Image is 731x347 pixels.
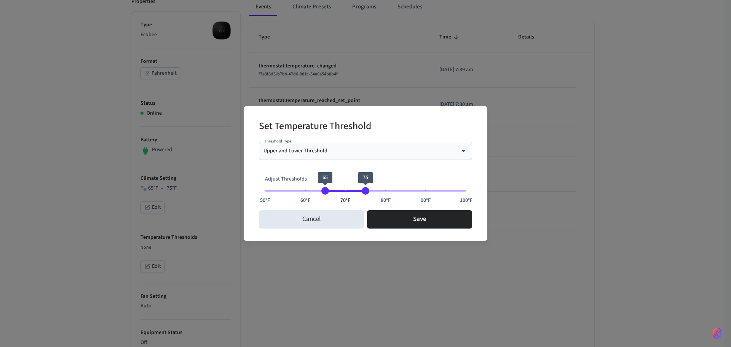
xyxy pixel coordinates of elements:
[460,197,472,205] span: 100°F
[363,174,368,181] span: 75
[713,327,722,339] img: SeamLogoGradient.69752ec5.svg
[265,175,466,183] p: Adjust Thresholds
[260,197,270,205] span: 50°F
[367,210,472,229] button: Save
[300,197,310,205] span: 60°F
[340,197,350,205] span: 70°F
[322,174,328,181] span: 65
[381,197,391,205] span: 80°F
[264,138,291,144] label: Threshold Type
[421,197,431,205] span: 90°F
[259,210,364,229] button: Cancel
[259,115,371,139] h2: Set Temperature Threshold
[263,147,468,155] div: Upper and Lower Threshold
